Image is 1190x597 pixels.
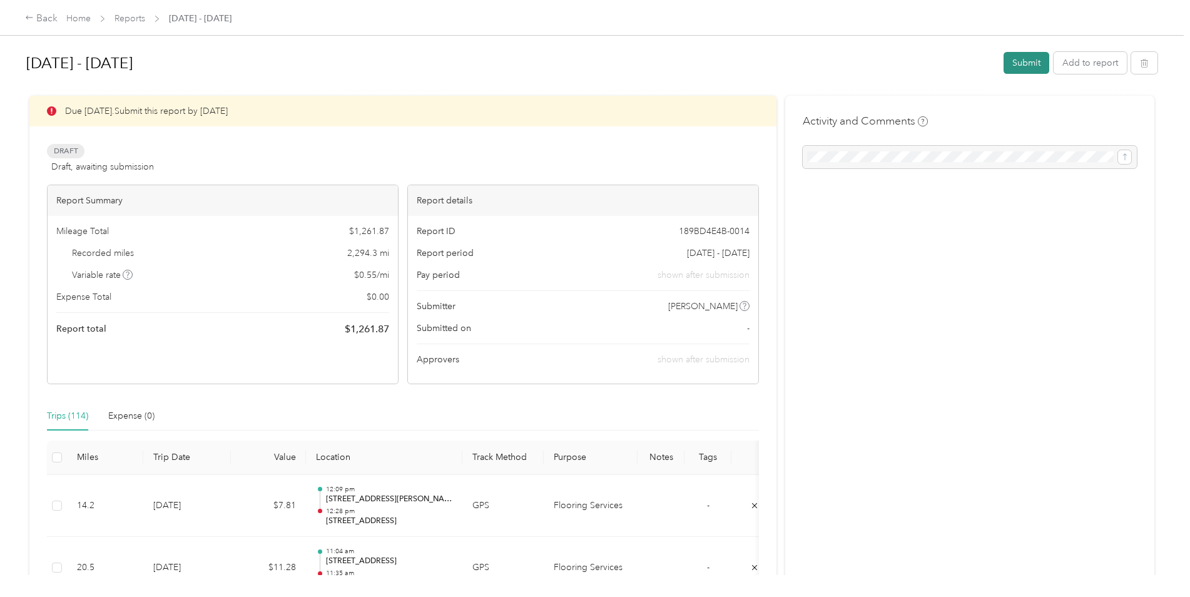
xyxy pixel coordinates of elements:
[26,48,995,78] h1: Sep 1 - 30, 2025
[544,441,638,475] th: Purpose
[67,441,143,475] th: Miles
[56,225,109,238] span: Mileage Total
[417,353,459,366] span: Approvers
[345,322,389,337] span: $ 1,261.87
[658,268,750,282] span: shown after submission
[56,322,106,335] span: Report total
[417,322,471,335] span: Submitted on
[108,409,155,423] div: Expense (0)
[67,475,143,538] td: 14.2
[408,185,758,216] div: Report details
[747,322,750,335] span: -
[803,113,928,129] h4: Activity and Comments
[544,475,638,538] td: Flooring Services
[684,441,731,475] th: Tags
[638,441,684,475] th: Notes
[668,300,738,313] span: [PERSON_NAME]
[72,268,133,282] span: Variable rate
[326,516,452,527] p: [STREET_ADDRESS]
[1120,527,1190,597] iframe: Everlance-gr Chat Button Frame
[707,562,709,573] span: -
[25,11,58,26] div: Back
[51,160,154,173] span: Draft, awaiting submission
[417,225,455,238] span: Report ID
[143,441,231,475] th: Trip Date
[326,556,452,567] p: [STREET_ADDRESS]
[658,354,750,365] span: shown after submission
[231,475,306,538] td: $7.81
[462,475,544,538] td: GPS
[169,12,231,25] span: [DATE] - [DATE]
[143,475,231,538] td: [DATE]
[417,268,460,282] span: Pay period
[326,569,452,578] p: 11:35 am
[48,185,398,216] div: Report Summary
[231,441,306,475] th: Value
[47,409,88,423] div: Trips (114)
[707,500,709,511] span: -
[47,144,84,158] span: Draft
[367,290,389,304] span: $ 0.00
[417,247,474,260] span: Report period
[462,441,544,475] th: Track Method
[679,225,750,238] span: 189BD4E4B-0014
[1054,52,1127,74] button: Add to report
[56,290,111,304] span: Expense Total
[72,247,134,260] span: Recorded miles
[687,247,750,260] span: [DATE] - [DATE]
[306,441,462,475] th: Location
[417,300,455,313] span: Submitter
[66,13,91,24] a: Home
[1004,52,1049,74] button: Submit
[354,268,389,282] span: $ 0.55 / mi
[326,494,452,505] p: [STREET_ADDRESS][PERSON_NAME]
[347,247,389,260] span: 2,294.3 mi
[326,507,452,516] p: 12:28 pm
[326,547,452,556] p: 11:04 am
[349,225,389,238] span: $ 1,261.87
[326,485,452,494] p: 12:09 pm
[114,13,145,24] a: Reports
[29,96,776,126] div: Due [DATE]. Submit this report by [DATE]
